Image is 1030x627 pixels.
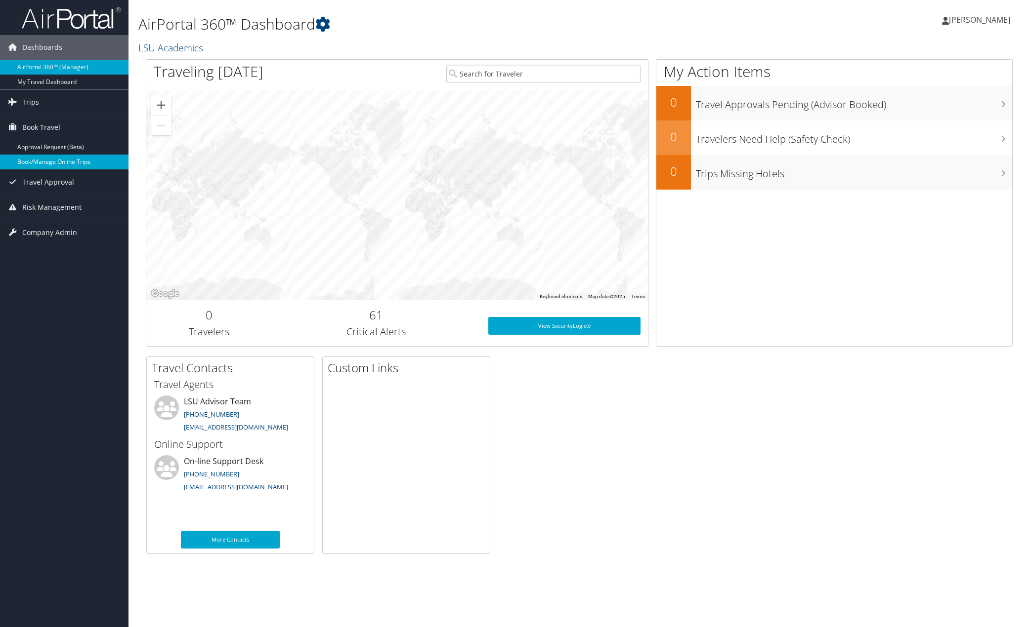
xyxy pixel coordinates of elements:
a: Open this area in Google Maps (opens a new window) [149,287,181,300]
a: 0Travelers Need Help (Safety Check) [656,120,1012,155]
a: [EMAIL_ADDRESS][DOMAIN_NAME] [184,482,288,491]
a: Terms (opens in new tab) [631,294,645,299]
a: 0Trips Missing Hotels [656,155,1012,190]
a: [PHONE_NUMBER] [184,470,239,478]
a: [PHONE_NUMBER] [184,410,239,419]
h3: Travelers [154,325,264,339]
h3: Travelers Need Help (Safety Check) [696,127,1012,146]
h2: 0 [154,307,264,323]
a: More Contacts [181,531,280,549]
button: Zoom in [151,95,171,115]
h3: Travel Agents [154,378,306,392]
h1: Traveling [DATE] [154,61,263,82]
span: Travel Approval [22,170,74,195]
span: Dashboards [22,35,62,60]
span: Map data ©2025 [588,294,625,299]
button: Keyboard shortcuts [540,293,582,300]
span: Book Travel [22,115,60,140]
a: [EMAIL_ADDRESS][DOMAIN_NAME] [184,423,288,431]
h2: Custom Links [328,359,490,376]
h3: Online Support [154,437,306,451]
h1: AirPortal 360™ Dashboard [138,14,726,35]
img: Google [149,287,181,300]
input: Search for Traveler [446,65,641,83]
span: Trips [22,90,39,115]
a: LSU Academics [138,41,206,54]
h3: Trips Missing Hotels [696,162,1012,181]
span: Company Admin [22,220,77,245]
span: Risk Management [22,195,82,220]
h2: Travel Contacts [152,359,314,376]
li: LSU Advisor Team [149,395,311,436]
a: [PERSON_NAME] [942,5,1020,35]
a: View SecurityLogic® [488,317,641,335]
h3: Travel Approvals Pending (Advisor Booked) [696,93,1012,112]
a: 0Travel Approvals Pending (Advisor Booked) [656,86,1012,120]
h2: 0 [656,94,691,111]
img: airportal-logo.png [22,6,121,30]
li: On-line Support Desk [149,455,311,496]
span: [PERSON_NAME] [949,14,1010,25]
h1: My Action Items [656,61,1012,82]
button: Zoom out [151,116,171,135]
h3: Critical Alerts [279,325,473,339]
h2: 0 [656,163,691,180]
h2: 0 [656,128,691,145]
h2: 61 [279,307,473,323]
